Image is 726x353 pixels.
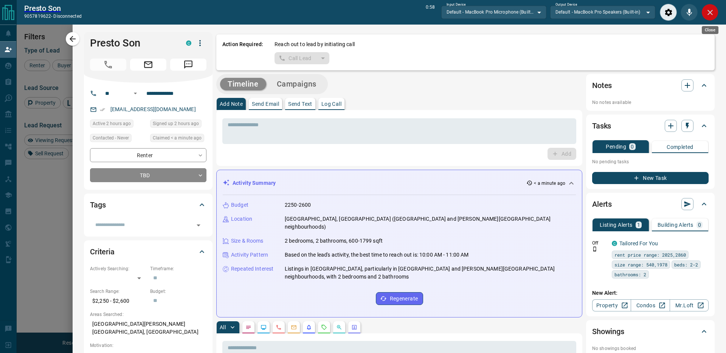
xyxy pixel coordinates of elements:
[231,215,252,223] p: Location
[100,107,105,112] svg: Email Verified
[681,4,698,21] div: Mute
[90,318,206,338] p: [GEOGRAPHIC_DATA][PERSON_NAME][GEOGRAPHIC_DATA], [GEOGRAPHIC_DATA]
[90,295,146,307] p: $2,250 - $2,600
[220,325,226,330] p: All
[592,246,597,252] svg: Push Notification Only
[110,106,196,112] a: [EMAIL_ADDRESS][DOMAIN_NAME]
[269,78,324,90] button: Campaigns
[667,144,693,150] p: Completed
[223,176,576,190] div: Activity Summary< a minute ago
[220,78,266,90] button: Timeline
[291,324,297,330] svg: Emails
[150,119,206,130] div: Fri Aug 15 2025
[351,324,357,330] svg: Agent Actions
[231,251,268,259] p: Activity Pattern
[376,292,423,305] button: Regenerate
[592,172,709,184] button: New Task
[285,265,576,281] p: Listings in [GEOGRAPHIC_DATA], particularly in [GEOGRAPHIC_DATA] and [PERSON_NAME][GEOGRAPHIC_DAT...
[24,13,82,20] p: 9057819622 -
[606,144,626,149] p: Pending
[592,117,709,135] div: Tasks
[276,324,282,330] svg: Calls
[186,40,191,46] div: condos.ca
[306,324,312,330] svg: Listing Alerts
[90,342,206,349] p: Motivation:
[170,59,206,71] span: Message
[637,222,640,228] p: 1
[592,120,611,132] h2: Tasks
[592,345,709,352] p: No showings booked
[90,196,206,214] div: Tags
[90,37,175,49] h1: Presto Son
[90,311,206,318] p: Areas Searched:
[698,222,701,228] p: 0
[550,6,655,19] div: Default - MacBook Pro Speakers (Built-in)
[222,40,263,64] p: Action Required:
[592,325,624,338] h2: Showings
[285,215,576,231] p: [GEOGRAPHIC_DATA], [GEOGRAPHIC_DATA] ([GEOGRAPHIC_DATA] and [PERSON_NAME][GEOGRAPHIC_DATA] neighb...
[90,148,206,162] div: Renter
[233,179,276,187] p: Activity Summary
[592,195,709,213] div: Alerts
[592,76,709,94] div: Notes
[441,6,546,19] div: Default - MacBook Pro Microphone (Built-in)
[193,220,204,231] button: Open
[53,14,81,19] span: disconnected
[285,251,469,259] p: Based on the lead's activity, the best time to reach out is: 10:00 AM - 11:00 AM
[701,4,718,21] div: Close
[90,168,206,182] div: TBD
[90,265,146,272] p: Actively Searching:
[619,240,658,246] a: Tailored For You
[90,243,206,261] div: Criteria
[153,134,202,142] span: Claimed < a minute ago
[275,52,329,64] div: split button
[252,101,279,107] p: Send Email
[426,4,435,21] p: 0:58
[612,241,617,246] div: condos.ca
[245,324,251,330] svg: Notes
[93,134,129,142] span: Contacted - Never
[321,101,341,107] p: Log Call
[658,222,693,228] p: Building Alerts
[631,144,634,149] p: 0
[336,324,342,330] svg: Opportunities
[220,101,243,107] p: Add Note
[592,79,612,91] h2: Notes
[90,199,105,211] h2: Tags
[90,59,126,71] span: Call
[592,99,709,106] p: No notes available
[555,2,577,7] label: Output Device
[153,120,199,127] span: Signed up 2 hours ago
[285,237,383,245] p: 2 bedrooms, 2 bathrooms, 600-1799 sqft
[150,288,206,295] p: Budget:
[130,59,166,71] span: Email
[90,246,115,258] h2: Criteria
[288,101,312,107] p: Send Text
[447,2,466,7] label: Input Device
[231,237,264,245] p: Size & Rooms
[90,119,146,130] div: Fri Aug 15 2025
[660,4,677,21] div: Audio Settings
[592,299,631,311] a: Property
[670,299,709,311] a: Mr.Loft
[93,120,131,127] span: Active 2 hours ago
[534,180,565,187] p: < a minute ago
[150,134,206,144] div: Fri Aug 15 2025
[321,324,327,330] svg: Requests
[674,261,698,268] span: beds: 2-2
[702,26,718,34] div: Close
[592,156,709,167] p: No pending tasks
[614,271,646,278] span: bathrooms: 2
[90,288,146,295] p: Search Range:
[631,299,670,311] a: Condos
[285,201,311,209] p: 2250-2600
[592,322,709,341] div: Showings
[600,222,633,228] p: Listing Alerts
[592,240,607,246] p: Off
[614,261,667,268] span: size range: 540,1978
[592,198,612,210] h2: Alerts
[592,289,709,297] p: New Alert:
[131,89,140,98] button: Open
[150,265,206,272] p: Timeframe:
[275,40,355,48] p: Reach out to lead by initiating call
